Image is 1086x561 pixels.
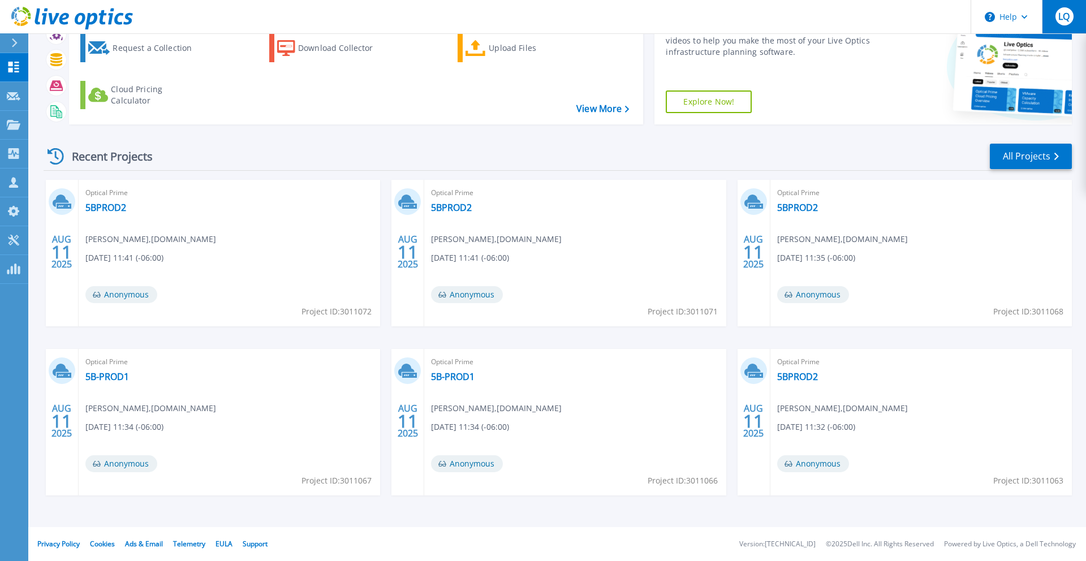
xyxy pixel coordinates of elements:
span: Project ID: 3011068 [993,305,1063,318]
a: All Projects [990,144,1072,169]
span: [PERSON_NAME] , [DOMAIN_NAME] [777,402,908,415]
span: [PERSON_NAME] , [DOMAIN_NAME] [85,402,216,415]
span: Anonymous [85,455,157,472]
span: Project ID: 3011067 [301,474,372,487]
div: Find tutorials, instructional guides and other support videos to help you make the most of your L... [666,24,878,58]
span: 11 [51,247,72,257]
span: Optical Prime [85,187,373,199]
span: [DATE] 11:34 (-06:00) [431,421,509,433]
a: EULA [216,539,232,549]
span: [PERSON_NAME] , [DOMAIN_NAME] [85,233,216,245]
span: [DATE] 11:41 (-06:00) [431,252,509,264]
div: AUG 2025 [51,231,72,273]
a: 5BPROD2 [777,371,818,382]
a: Cloud Pricing Calculator [80,81,206,109]
span: Optical Prime [85,356,373,368]
span: Project ID: 3011072 [301,305,372,318]
li: © 2025 Dell Inc. All Rights Reserved [826,541,934,548]
div: AUG 2025 [397,231,419,273]
a: 5BPROD2 [431,202,472,213]
span: 11 [398,416,418,426]
div: AUG 2025 [397,400,419,442]
span: Project ID: 3011066 [648,474,718,487]
span: 11 [398,247,418,257]
span: [DATE] 11:34 (-06:00) [85,421,163,433]
span: [DATE] 11:35 (-06:00) [777,252,855,264]
div: Request a Collection [113,37,203,59]
a: Ads & Email [125,539,163,549]
span: Optical Prime [431,187,719,199]
div: AUG 2025 [743,400,764,442]
span: Anonymous [777,286,849,303]
a: Privacy Policy [37,539,80,549]
a: Upload Files [458,34,584,62]
span: 11 [743,416,764,426]
div: AUG 2025 [51,400,72,442]
span: [PERSON_NAME] , [DOMAIN_NAME] [431,233,562,245]
span: Project ID: 3011063 [993,474,1063,487]
li: Version: [TECHNICAL_ID] [739,541,816,548]
a: 5B-PROD1 [85,371,129,382]
li: Powered by Live Optics, a Dell Technology [944,541,1076,548]
a: 5BPROD2 [85,202,126,213]
a: Request a Collection [80,34,206,62]
a: View More [576,103,629,114]
span: [PERSON_NAME] , [DOMAIN_NAME] [431,402,562,415]
div: Recent Projects [44,143,168,170]
a: Download Collector [269,34,395,62]
a: Explore Now! [666,90,752,113]
span: Anonymous [777,455,849,472]
span: [DATE] 11:41 (-06:00) [85,252,163,264]
a: 5BPROD2 [777,202,818,213]
a: 5B-PROD1 [431,371,475,382]
span: Anonymous [431,286,503,303]
span: Anonymous [85,286,157,303]
span: Optical Prime [777,356,1065,368]
a: Telemetry [173,539,205,549]
span: Project ID: 3011071 [648,305,718,318]
span: Optical Prime [431,356,719,368]
div: Upload Files [489,37,579,59]
span: 11 [743,247,764,257]
a: Support [243,539,268,549]
span: Anonymous [431,455,503,472]
div: AUG 2025 [743,231,764,273]
div: Cloud Pricing Calculator [111,84,201,106]
span: [DATE] 11:32 (-06:00) [777,421,855,433]
span: 11 [51,416,72,426]
a: Cookies [90,539,115,549]
div: Download Collector [298,37,389,59]
span: Optical Prime [777,187,1065,199]
span: LQ [1058,12,1070,21]
span: [PERSON_NAME] , [DOMAIN_NAME] [777,233,908,245]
